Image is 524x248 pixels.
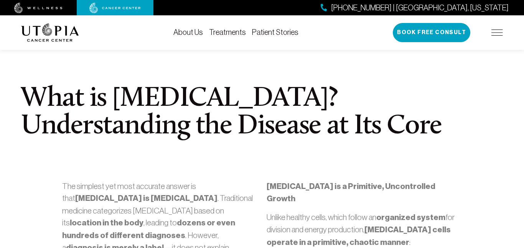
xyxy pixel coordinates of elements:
strong: [MEDICAL_DATA] is a Primitive, Uncontrolled Growth [267,181,435,204]
img: cancer center [89,3,141,13]
span: [PHONE_NUMBER] | [GEOGRAPHIC_DATA], [US_STATE] [331,2,509,13]
strong: location in the body [70,218,143,228]
a: Patient Stories [252,28,298,36]
strong: organized system [376,212,445,222]
strong: [MEDICAL_DATA] cells operate in a primitive, chaotic manner [267,225,451,247]
a: [PHONE_NUMBER] | [GEOGRAPHIC_DATA], [US_STATE] [321,2,509,13]
img: wellness [14,3,63,13]
img: icon-hamburger [491,30,503,36]
strong: dozens or even hundreds of different diagnoses [62,218,235,240]
a: Treatments [209,28,246,36]
h1: What is [MEDICAL_DATA]? Understanding the Disease at Its Core [21,85,503,140]
button: Book Free Consult [393,23,470,42]
strong: [MEDICAL_DATA] is [MEDICAL_DATA] [75,193,218,203]
img: logo [21,23,79,42]
a: About Us [173,28,203,36]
